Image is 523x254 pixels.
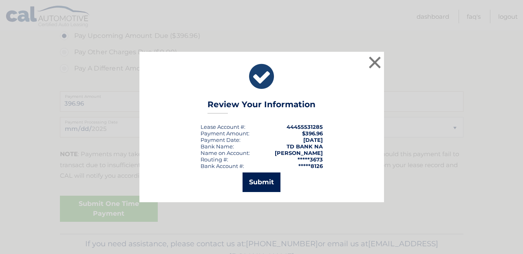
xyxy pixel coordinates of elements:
[275,150,323,156] strong: [PERSON_NAME]
[287,143,323,150] strong: TD BANK NA
[201,137,241,143] div: :
[201,137,239,143] span: Payment Date
[201,130,249,137] div: Payment Amount:
[367,54,383,71] button: ×
[302,130,323,137] span: $396.96
[207,99,316,114] h3: Review Your Information
[201,156,228,163] div: Routing #:
[243,172,280,192] button: Submit
[201,150,250,156] div: Name on Account:
[201,124,245,130] div: Lease Account #:
[287,124,323,130] strong: 44455531285
[201,143,234,150] div: Bank Name:
[201,163,244,169] div: Bank Account #:
[303,137,323,143] span: [DATE]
